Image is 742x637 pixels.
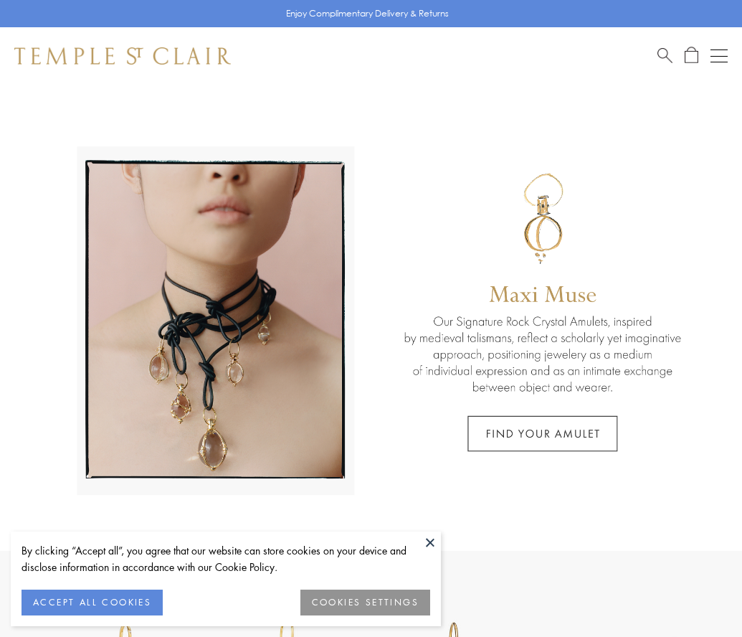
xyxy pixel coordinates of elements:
a: Search [657,47,672,65]
p: Enjoy Complimentary Delivery & Returns [286,6,449,21]
div: By clicking “Accept all”, you agree that our website can store cookies on your device and disclos... [22,542,430,575]
img: Temple St. Clair [14,47,231,65]
a: Open Shopping Bag [685,47,698,65]
button: COOKIES SETTINGS [300,590,430,615]
button: ACCEPT ALL COOKIES [22,590,163,615]
button: Open navigation [710,47,728,65]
